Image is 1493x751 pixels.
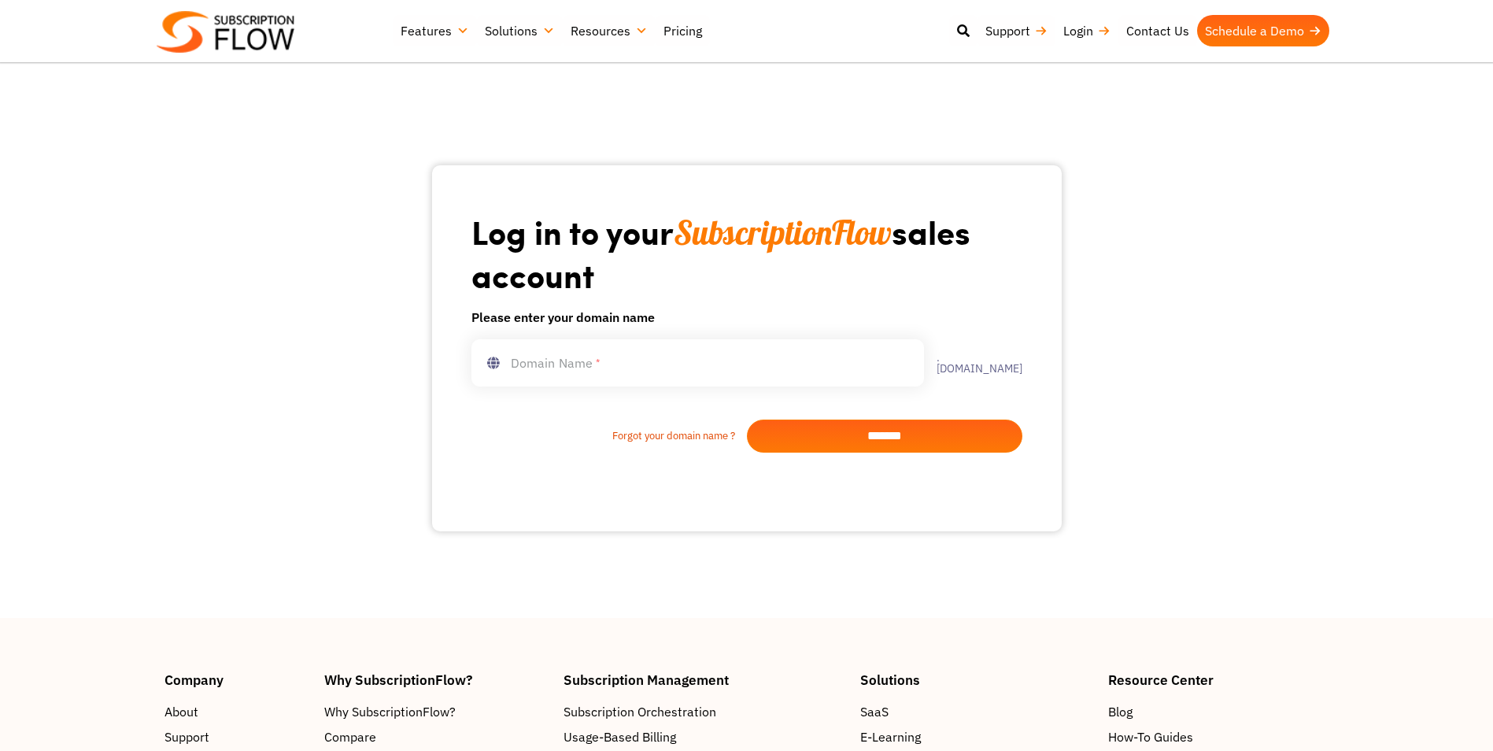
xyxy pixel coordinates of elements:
a: SaaS [860,702,1092,721]
a: About [164,702,309,721]
a: Pricing [656,15,710,46]
a: Subscription Orchestration [564,702,845,721]
a: Schedule a Demo [1197,15,1329,46]
span: About [164,702,198,721]
span: Support [164,727,209,746]
a: How-To Guides [1108,727,1329,746]
span: Compare [324,727,376,746]
a: Usage-Based Billing [564,727,845,746]
a: Compare [324,727,548,746]
span: E-Learning [860,727,921,746]
h1: Log in to your sales account [471,211,1022,295]
span: How-To Guides [1108,727,1193,746]
h4: Why SubscriptionFlow? [324,673,548,686]
a: E-Learning [860,727,1092,746]
h4: Company [164,673,309,686]
span: Subscription Orchestration [564,702,716,721]
label: .[DOMAIN_NAME] [924,352,1022,374]
h4: Subscription Management [564,673,845,686]
h6: Please enter your domain name [471,308,1022,327]
a: Login [1055,15,1118,46]
span: Usage-Based Billing [564,727,676,746]
a: Blog [1108,702,1329,721]
a: Why SubscriptionFlow? [324,702,548,721]
a: Resources [563,15,656,46]
span: SaaS [860,702,889,721]
a: Contact Us [1118,15,1197,46]
span: SubscriptionFlow [674,212,892,253]
a: Support [977,15,1055,46]
h4: Resource Center [1108,673,1329,686]
a: Features [393,15,477,46]
img: Subscriptionflow [157,11,294,53]
a: Support [164,727,309,746]
span: Why SubscriptionFlow? [324,702,456,721]
span: Blog [1108,702,1133,721]
a: Forgot your domain name ? [471,428,747,444]
a: Solutions [477,15,563,46]
h4: Solutions [860,673,1092,686]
